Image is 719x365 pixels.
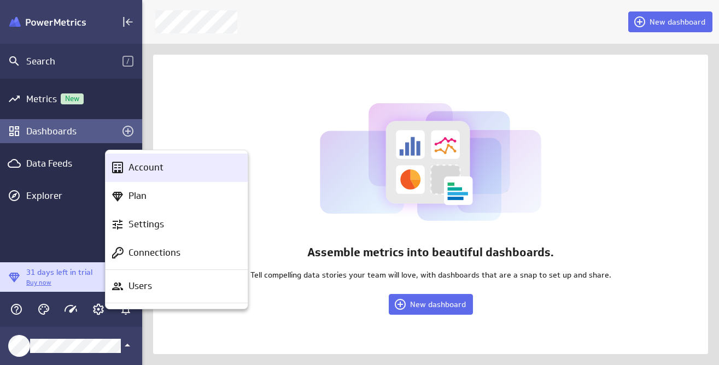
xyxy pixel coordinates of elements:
[106,154,248,182] div: Account
[128,217,164,231] p: Settings
[128,161,163,174] p: Account
[128,246,180,260] p: Connections
[106,272,248,301] div: Users
[106,239,248,267] div: Connections
[106,210,248,239] div: Settings
[106,182,248,210] div: Plan
[128,279,152,293] p: Users
[128,189,147,203] p: Plan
